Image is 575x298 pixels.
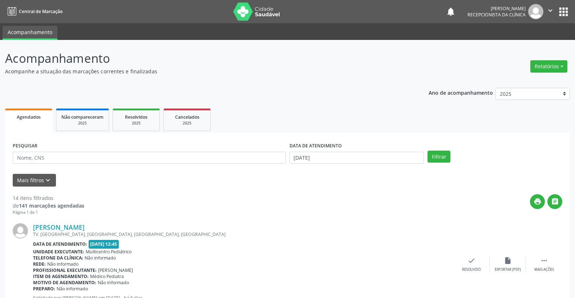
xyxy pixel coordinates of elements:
[57,286,88,292] span: Não informado
[33,286,55,292] b: Preparo:
[98,267,133,273] span: [PERSON_NAME]
[467,257,475,265] i: check
[557,5,570,18] button: apps
[547,194,562,209] button: 
[33,267,97,273] b: Profissional executante:
[289,152,424,164] input: Selecione um intervalo
[5,68,401,75] p: Acompanhe a situação das marcações correntes e finalizadas
[13,152,286,164] input: Nome, CNS
[175,114,199,120] span: Cancelados
[446,7,456,17] button: notifications
[467,12,526,18] span: Recepcionista da clínica
[530,60,567,73] button: Relatórios
[551,197,559,205] i: 
[13,140,37,152] label: PESQUISAR
[13,209,84,216] div: Página 1 de 1
[125,114,147,120] span: Resolvidos
[495,267,521,272] div: Exportar (PDF)
[3,26,57,40] a: Acompanhamento
[13,202,84,209] div: de
[19,202,84,209] strong: 141 marcações agendadas
[13,194,84,202] div: 14 itens filtrados
[33,279,96,286] b: Motivo de agendamento:
[540,257,548,265] i: 
[528,4,543,19] img: img
[530,194,545,209] button: print
[534,197,542,205] i: print
[462,267,481,272] div: Resolvido
[504,257,512,265] i: insert_drive_file
[61,121,104,126] div: 2025
[33,261,46,267] b: Rede:
[47,261,78,267] span: Não informado
[33,241,87,247] b: Data de atendimento:
[33,255,83,261] b: Telefone da clínica:
[98,279,129,286] span: Não informado
[534,267,554,272] div: Mais ações
[13,174,56,187] button: Mais filtroskeyboard_arrow_down
[33,249,84,255] b: Unidade executante:
[33,223,85,231] a: [PERSON_NAME]
[17,114,41,120] span: Agendados
[86,249,131,255] span: Multicentro Pediátrico
[85,255,116,261] span: Não informado
[429,88,493,97] p: Ano de acompanhamento
[543,4,557,19] button: 
[467,5,526,12] div: [PERSON_NAME]
[44,176,52,184] i: keyboard_arrow_down
[13,223,28,238] img: img
[33,273,89,279] b: Item de agendamento:
[5,49,401,68] p: Acompanhamento
[89,240,119,248] span: [DATE] 12:45
[19,8,62,15] span: Central de Marcação
[118,121,154,126] div: 2025
[169,121,205,126] div: 2025
[428,151,450,163] button: Filtrar
[289,140,342,152] label: DATA DE ATENDIMENTO
[90,273,124,279] span: Médico Pediatra
[5,5,62,17] a: Central de Marcação
[61,114,104,120] span: Não compareceram
[546,7,554,15] i: 
[33,231,453,237] div: TV. [GEOGRAPHIC_DATA], [GEOGRAPHIC_DATA], [GEOGRAPHIC_DATA], [GEOGRAPHIC_DATA]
